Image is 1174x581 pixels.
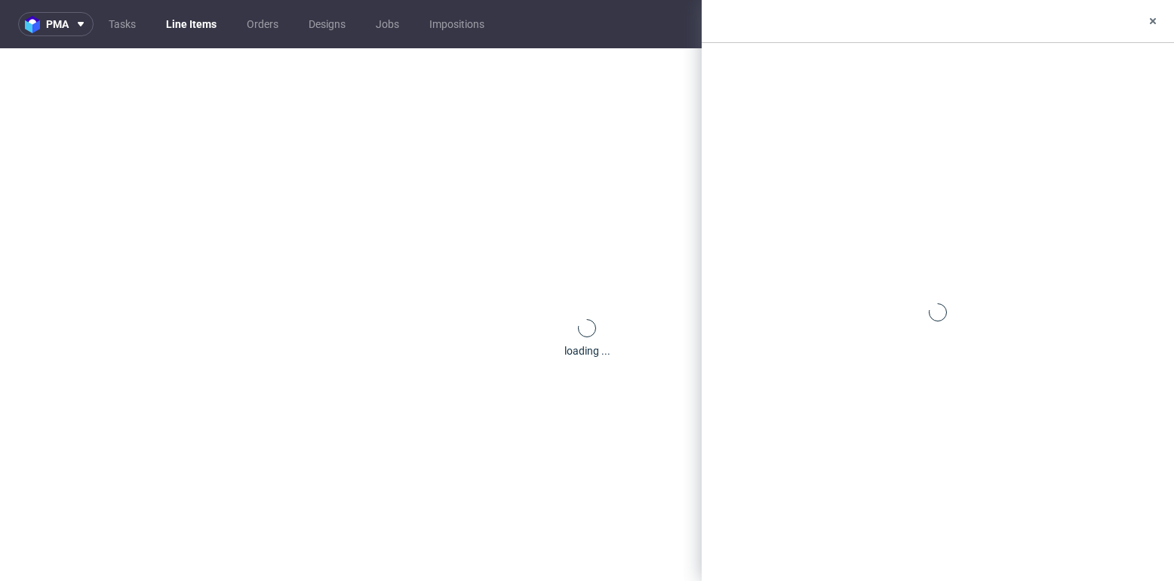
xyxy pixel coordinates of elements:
[46,19,69,29] span: pma
[25,16,46,33] img: logo
[157,12,226,36] a: Line Items
[100,12,145,36] a: Tasks
[564,343,610,358] div: loading ...
[367,12,408,36] a: Jobs
[18,12,94,36] button: pma
[238,12,287,36] a: Orders
[420,12,493,36] a: Impositions
[300,12,355,36] a: Designs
